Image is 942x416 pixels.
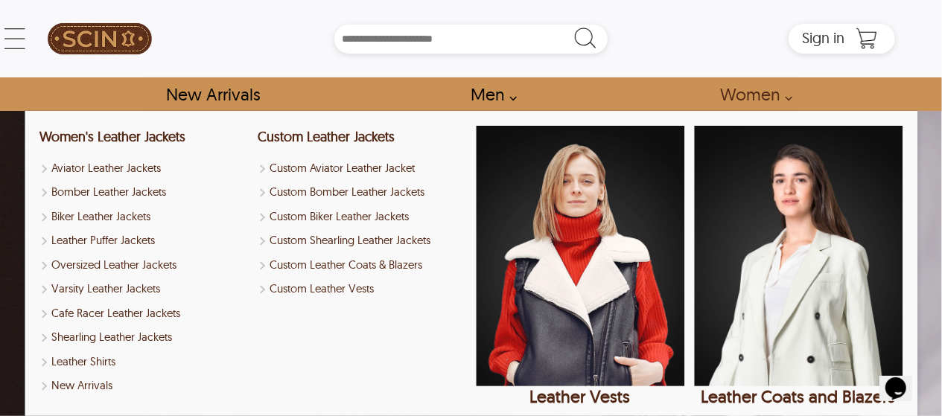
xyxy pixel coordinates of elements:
a: Shop Women Bomber Leather Jackets [39,184,248,201]
a: Shop Women Leather Jackets [39,128,185,145]
a: Shop Leather Vests [476,126,684,407]
a: Shop Custom Bomber Leather Jackets [258,184,466,201]
img: Shop Leather Vests [476,126,684,386]
a: Shop New Arrivals [39,377,248,394]
div: Leather Vests [476,386,684,407]
img: SCIN [48,7,152,70]
a: Sign in [802,33,844,45]
a: Shop Women Aviator Leather Jackets [39,160,248,177]
a: Shop Custom Biker Leather Jackets [258,208,466,225]
a: Shop Custom Shearling Leather Jackets [258,232,466,249]
a: Shop Women Leather Jackets [703,77,801,111]
a: Shop Custom Leather Coats & Blazers [258,257,466,274]
a: Shop Custom Leather Jackets [258,128,395,145]
a: Shop Women Biker Leather Jackets [39,208,248,225]
span: Sign in [802,28,844,47]
a: Shop New Arrivals [149,77,276,111]
a: Shop Oversized Leather Jackets [39,257,248,274]
img: Shop Leather Coats and Blazers [694,126,903,386]
a: Shop Leather Coats and Blazers [694,126,903,407]
a: SCIN [47,7,153,70]
a: shop men's leather jackets [454,77,526,111]
div: Leather Coats and Blazers [694,386,903,407]
a: Shop Women Cafe Racer Leather Jackets [39,305,248,322]
iframe: chat widget [850,323,942,394]
a: Shop Leather Puffer Jackets [39,232,248,249]
a: Shop Custom Aviator Leather Jacket [258,160,466,177]
a: Shop Women Shearling Leather Jackets [39,329,248,346]
a: Shopping Cart [852,28,882,50]
a: Shop Varsity Leather Jackets [39,281,248,298]
a: Shop Leather Shirts [39,353,248,371]
a: Shop Custom Leather Vests [258,281,466,298]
